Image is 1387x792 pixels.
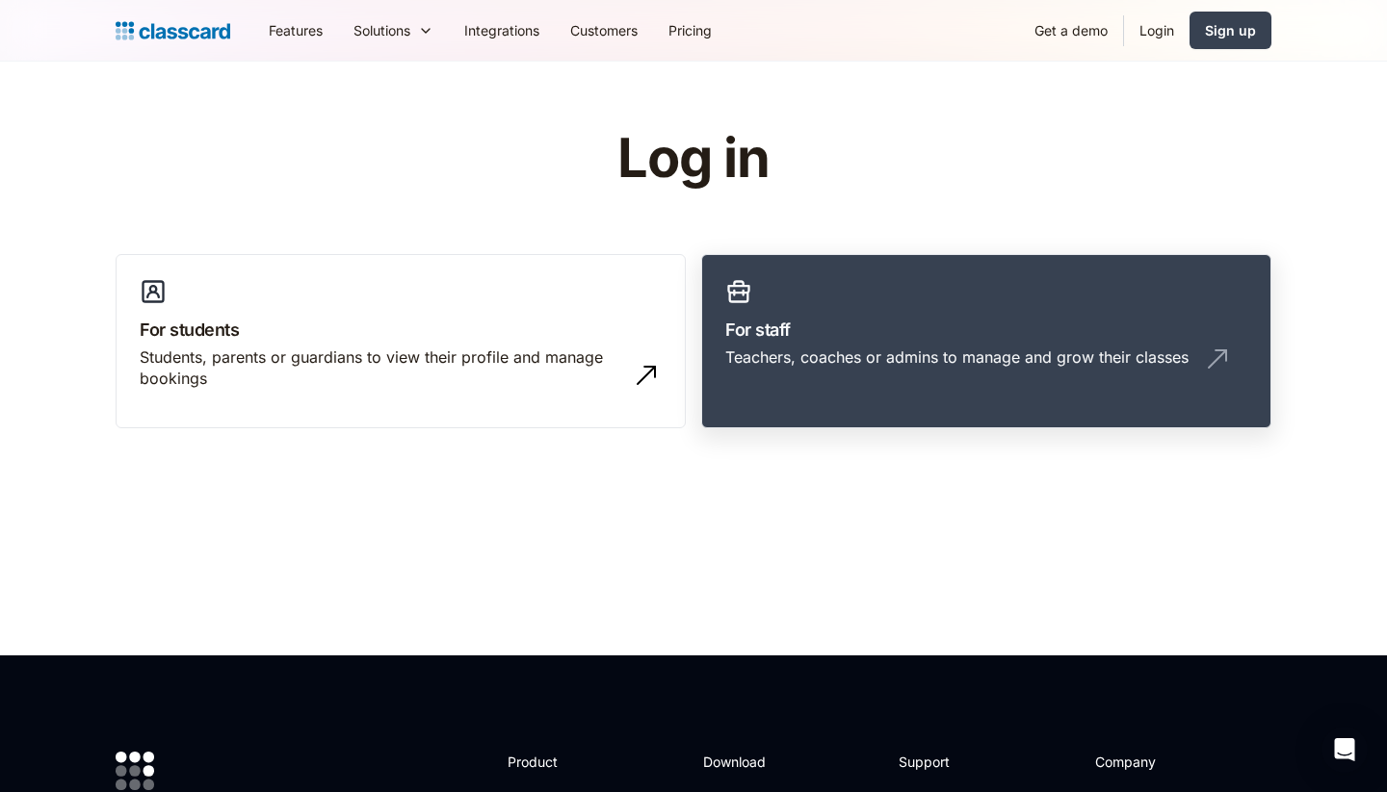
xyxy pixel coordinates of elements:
[653,9,727,52] a: Pricing
[388,129,1000,189] h1: Log in
[1019,9,1123,52] a: Get a demo
[1190,12,1271,49] a: Sign up
[338,9,449,52] div: Solutions
[353,20,410,40] div: Solutions
[725,346,1189,368] div: Teachers, coaches or admins to manage and grow their classes
[1095,752,1223,772] h2: Company
[725,317,1247,343] h3: For staff
[253,9,338,52] a: Features
[701,254,1271,429] a: For staffTeachers, coaches or admins to manage and grow their classes
[140,346,623,390] div: Students, parents or guardians to view their profile and manage bookings
[555,9,653,52] a: Customers
[1124,9,1190,52] a: Login
[449,9,555,52] a: Integrations
[899,752,977,772] h2: Support
[116,17,230,44] a: home
[1322,727,1368,773] div: Open Intercom Messenger
[116,254,686,429] a: For studentsStudents, parents or guardians to view their profile and manage bookings
[508,752,611,772] h2: Product
[140,317,662,343] h3: For students
[1205,20,1256,40] div: Sign up
[703,752,782,772] h2: Download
